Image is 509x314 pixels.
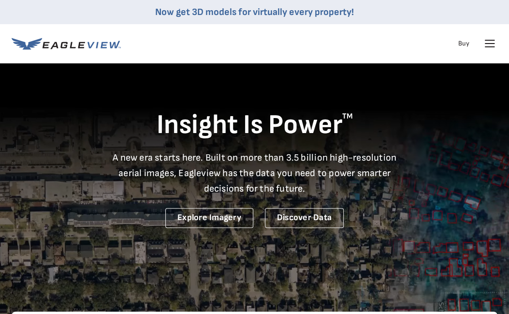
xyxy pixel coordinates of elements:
a: Explore Imagery [165,208,253,228]
a: Now get 3D models for virtually every property! [155,6,354,18]
p: A new era starts here. Built on more than 3.5 billion high-resolution aerial images, Eagleview ha... [107,150,403,196]
sup: TM [342,112,353,121]
a: Buy [458,39,469,48]
a: Discover Data [265,208,344,228]
h1: Insight Is Power [12,108,497,142]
